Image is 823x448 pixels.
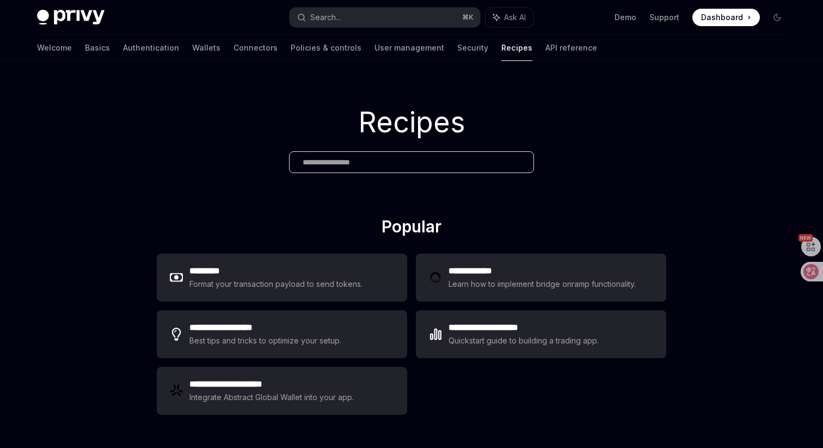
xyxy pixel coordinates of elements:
[374,35,444,61] a: User management
[462,13,474,22] span: ⌘ K
[692,9,760,26] a: Dashboard
[449,278,636,291] div: Learn how to implement bridge onramp functionality.
[291,35,361,61] a: Policies & controls
[501,35,532,61] a: Recipes
[449,334,599,347] div: Quickstart guide to building a trading app.
[192,35,220,61] a: Wallets
[486,8,533,27] button: Ask AI
[85,35,110,61] a: Basics
[457,35,488,61] a: Security
[189,334,341,347] div: Best tips and tricks to optimize your setup.
[157,217,666,241] h2: Popular
[416,254,666,302] a: **** **** ***Learn how to implement bridge onramp functionality.
[37,10,105,25] img: dark logo
[769,9,786,26] button: Toggle dark mode
[37,35,72,61] a: Welcome
[649,12,679,23] a: Support
[545,35,597,61] a: API reference
[290,8,480,27] button: Search...⌘K
[615,12,636,23] a: Demo
[123,35,179,61] a: Authentication
[310,11,341,24] div: Search...
[189,278,363,291] div: Format your transaction payload to send tokens.
[701,12,743,23] span: Dashboard
[504,12,526,23] span: Ask AI
[189,391,354,404] div: Integrate Abstract Global Wallet into your app.
[157,254,407,302] a: **** ****Format your transaction payload to send tokens.
[234,35,278,61] a: Connectors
